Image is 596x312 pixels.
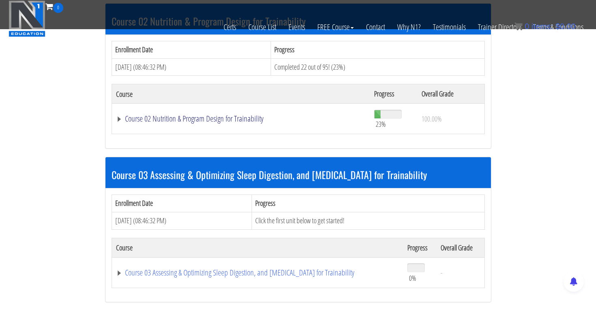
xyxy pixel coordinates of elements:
span: items: [531,22,553,31]
th: Overall Grade [417,84,484,104]
span: 0% [409,274,416,282]
a: Terms & Conditions [527,13,590,41]
th: Enrollment Date [112,195,252,212]
span: 0 [53,3,63,13]
a: Why N1? [391,13,427,41]
img: icon11.png [514,22,523,30]
th: Progress [252,195,484,212]
th: Progress [403,238,437,257]
th: Progress [271,41,484,59]
a: Testimonials [427,13,472,41]
a: Course 02 Nutrition & Program Design for Trainability [116,115,366,123]
a: FREE Course [311,13,360,41]
a: 0 items: $0.00 [514,22,576,31]
td: Click the first unit below to get started! [252,212,484,230]
span: 23% [376,120,386,128]
th: Enrollment Date [112,41,271,59]
bdi: 0.00 [555,22,576,31]
a: Trainer Directory [472,13,527,41]
img: n1-education [9,0,45,37]
span: $ [555,22,560,31]
td: - [437,257,484,288]
a: Course 03 Assessing & Optimizing Sleep Digestion, and [MEDICAL_DATA] for Trainability [116,269,399,277]
th: Overall Grade [437,238,484,257]
th: Course [112,238,403,257]
td: [DATE] (08:46:32 PM) [112,58,271,76]
th: Progress [370,84,417,104]
h3: Course 03 Assessing & Optimizing Sleep Digestion, and [MEDICAL_DATA] for Trainability [112,169,485,180]
a: Certs [217,13,242,41]
td: [DATE] (08:46:32 PM) [112,212,252,230]
a: Contact [360,13,391,41]
td: Completed 22 out of 95! (23%) [271,58,484,76]
th: Course [112,84,370,104]
a: Course List [242,13,282,41]
a: Events [282,13,311,41]
span: 0 [525,22,529,31]
td: 100.00% [417,104,484,134]
a: 0 [45,1,63,12]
